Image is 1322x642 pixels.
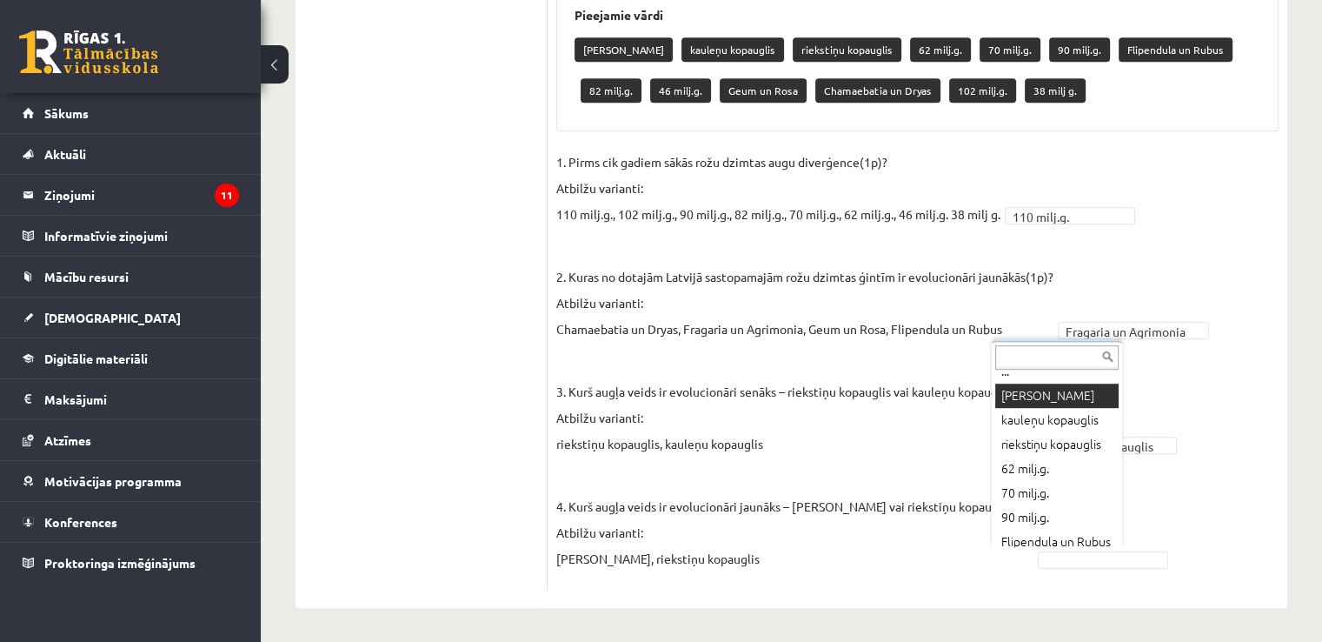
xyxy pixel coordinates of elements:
[995,384,1119,408] div: [PERSON_NAME]
[995,481,1119,505] div: 70 milj.g.
[995,457,1119,481] div: 62 milj.g.
[995,408,1119,432] div: kauleņu kopauglis
[995,432,1119,457] div: riekstiņu kopauglis
[995,505,1119,530] div: 90 milj.g.
[995,530,1119,554] div: Flipendula un Rubus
